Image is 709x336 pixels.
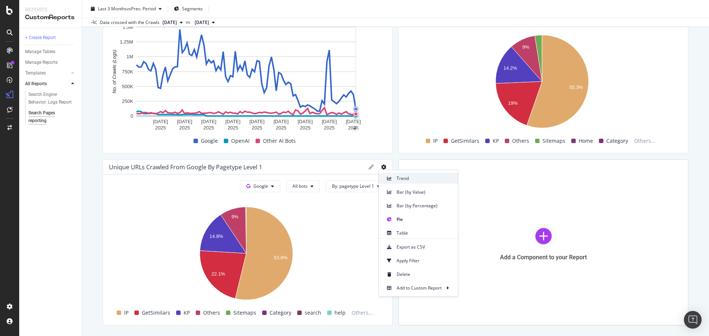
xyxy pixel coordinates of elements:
[171,3,206,15] button: Segments
[512,136,529,145] span: Others
[98,6,127,12] span: Last 3 Months
[305,308,321,317] span: search
[25,13,76,22] div: CustomReports
[25,59,76,66] a: Manage Reports
[433,136,438,145] span: IP
[28,109,76,125] a: Search Pages reporting
[122,84,133,89] text: 500K
[397,257,452,264] span: Apply Filter
[397,202,452,209] span: Bar (by Percentage)
[684,311,702,329] div: Open Intercom Messenger
[120,39,133,45] text: 1.25M
[201,136,218,145] span: Google
[25,80,47,88] div: All Reports
[28,91,72,106] div: Search Engine Behavior: Logs Report
[348,125,359,131] text: 2025
[240,180,280,192] button: Google
[28,109,70,125] div: Search Pages reporting
[579,136,593,145] span: Home
[326,180,386,192] button: By: pagetype Level 1
[405,31,679,135] svg: A chart.
[397,285,442,291] span: Add to Custom Report
[352,126,358,132] div: plus
[109,23,384,135] svg: A chart.
[201,119,216,124] text: [DATE]
[397,230,452,236] span: Table
[88,3,165,15] button: Last 3 MonthsvsPrev. Period
[274,255,288,260] text: 53.8%
[397,271,452,278] span: Delete
[349,308,376,317] span: Others...
[25,69,69,77] a: Templates
[186,19,192,25] span: vs
[231,136,250,145] span: OpenAI
[286,180,320,192] button: All bots
[109,163,262,171] div: Unique URLs Crawled from Google by pagetype Level 1
[122,98,133,104] text: 250K
[25,80,69,88] a: All Reports
[203,125,214,131] text: 2025
[504,65,517,71] text: 14.2%
[103,159,393,325] div: Unique URLs Crawled from Google by pagetype Level 1GoogleAll botsBy: pagetype Level 1A chart.IPGe...
[182,6,203,12] span: Segments
[397,216,452,223] span: Pie
[184,308,190,317] span: KP
[209,233,223,239] text: 14.8%
[162,19,177,26] span: 2025 Sep. 7th
[253,183,268,189] span: Google
[25,48,55,56] div: Manage Tables
[28,91,76,106] a: Search Engine Behavior: Logs Report
[249,119,264,124] text: [DATE]
[493,136,499,145] span: KP
[122,69,133,75] text: 750K
[109,203,384,306] svg: A chart.
[292,183,308,189] span: All bots
[300,125,311,131] text: 2025
[179,125,190,131] text: 2025
[130,113,133,119] text: 0
[195,19,209,26] span: 2025 May. 18th
[251,125,262,131] text: 2025
[322,119,337,124] text: [DATE]
[142,308,170,317] span: GetSimilars
[606,136,628,145] span: Category
[192,18,218,27] button: [DATE]
[127,6,156,12] span: vs Prev. Period
[631,136,658,145] span: Others...
[25,34,76,42] a: + Create Report
[25,48,76,56] a: Manage Tables
[569,84,583,90] text: 55.3%
[451,136,479,145] span: GetSimilars
[155,125,166,131] text: 2025
[233,308,256,317] span: Sitemaps
[25,34,56,42] div: + Create Report
[153,119,168,124] text: [DATE]
[508,101,518,106] text: 19%
[332,183,374,189] span: By: pagetype Level 1
[227,125,238,131] text: 2025
[232,214,239,220] text: 9%
[324,125,335,131] text: 2025
[542,136,565,145] span: Sitemaps
[274,119,289,124] text: [DATE]
[276,125,287,131] text: 2025
[112,50,117,93] text: No. of Crawls (Logs)
[25,69,46,77] div: Templates
[177,119,192,124] text: [DATE]
[500,254,587,261] div: Add a Component to your Report
[25,6,76,13] div: Reports
[346,119,361,124] text: [DATE]
[212,271,225,277] text: 22.1%
[225,119,240,124] text: [DATE]
[203,308,220,317] span: Others
[124,308,129,317] span: IP
[25,59,58,66] div: Manage Reports
[397,189,452,195] span: Bar (by Value)
[160,18,186,27] button: [DATE]
[263,136,296,145] span: Other AI Bots
[397,175,452,182] span: Trend
[123,24,133,30] text: 1.5M
[523,45,530,50] text: 9%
